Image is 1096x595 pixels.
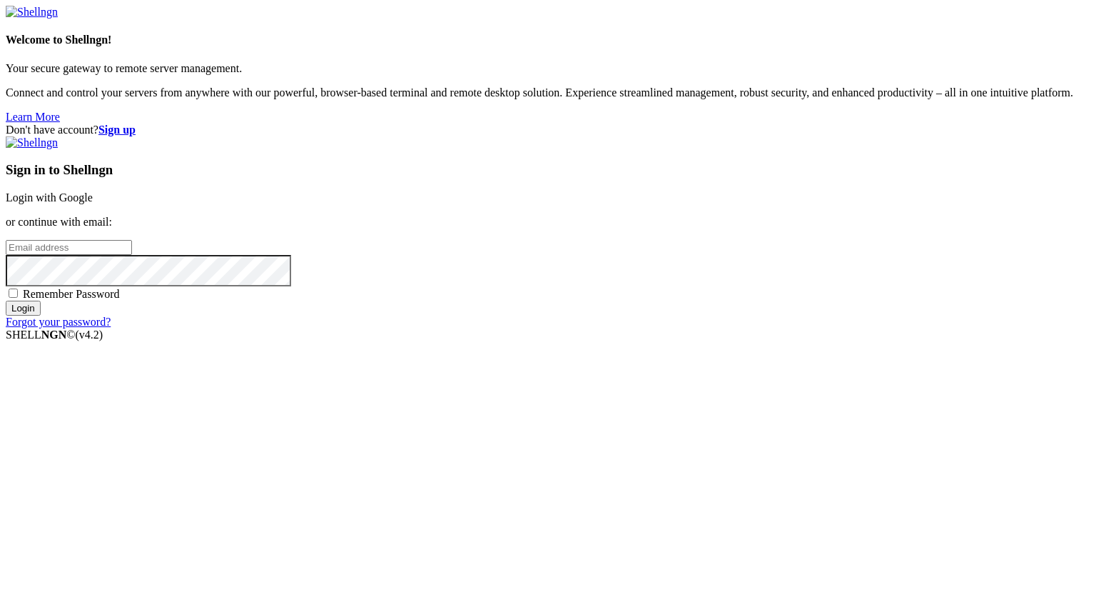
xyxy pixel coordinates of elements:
[6,124,1090,136] div: Don't have account?
[6,162,1090,178] h3: Sign in to Shellngn
[6,62,1090,75] p: Your secure gateway to remote server management.
[6,329,103,341] span: SHELL ©
[6,240,132,255] input: Email address
[41,329,67,341] b: NGN
[9,289,18,298] input: Remember Password
[23,288,120,300] span: Remember Password
[6,191,93,204] a: Login with Google
[98,124,136,136] a: Sign up
[6,34,1090,46] h4: Welcome to Shellngn!
[6,6,58,19] img: Shellngn
[76,329,103,341] span: 4.2.0
[6,86,1090,99] p: Connect and control your servers from anywhere with our powerful, browser-based terminal and remo...
[6,136,58,149] img: Shellngn
[6,316,111,328] a: Forgot your password?
[6,216,1090,229] p: or continue with email:
[6,111,60,123] a: Learn More
[6,301,41,316] input: Login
